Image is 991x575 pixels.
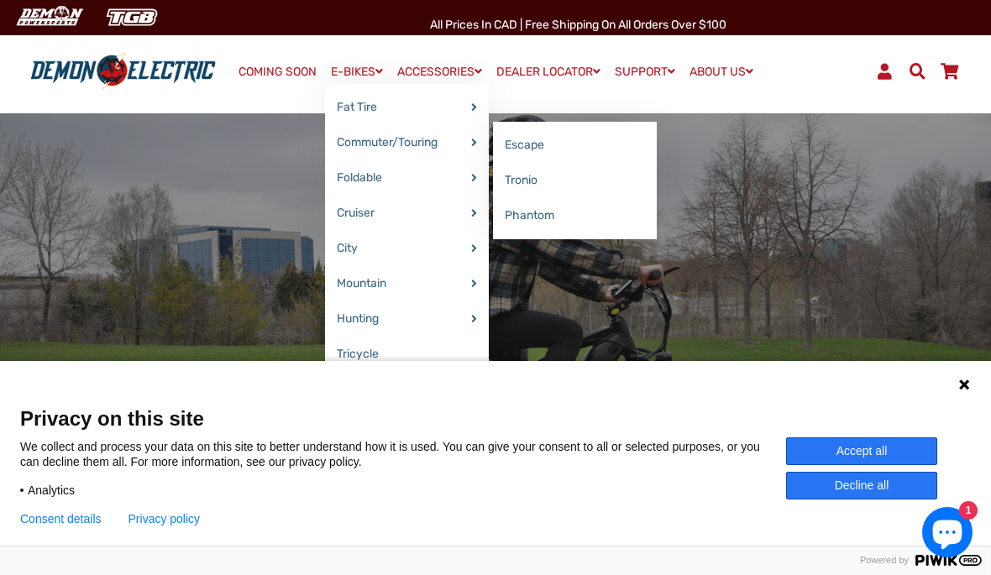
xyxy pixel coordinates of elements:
[917,507,978,562] inbox-online-store-chat: Shopify online store chat
[325,337,489,372] a: Tricycle
[325,266,489,301] a: Mountain
[325,196,489,231] a: Cruiser
[28,483,75,498] span: Analytics
[609,60,681,84] a: SUPPORT
[391,60,488,84] a: ACCESSORIES
[325,90,489,125] a: Fat Tire
[128,512,201,525] a: Privacy policy
[786,437,937,465] button: Accept all
[493,163,657,198] a: Tronio
[97,3,166,31] img: TGB Canada
[325,60,389,84] a: E-BIKES
[490,60,606,84] a: DEALER LOCATOR
[430,18,726,32] span: All Prices in CAD | Free shipping on all orders over $100
[493,128,657,163] a: Escape
[325,301,489,337] a: Hunting
[20,439,786,469] p: We collect and process your data on this site to better understand how it is used. You can give y...
[325,231,489,266] a: City
[325,125,489,160] a: Commuter/Touring
[25,52,221,90] img: Demon Electric logo
[233,60,322,84] a: COMING SOON
[20,512,102,525] button: Consent details
[8,3,89,31] img: Demon Electric
[325,160,489,196] a: Foldable
[853,555,915,566] span: Powered by
[684,60,759,84] a: ABOUT US
[786,472,937,499] button: Decline all
[20,406,971,431] span: Privacy on this site
[493,198,657,233] a: Phantom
